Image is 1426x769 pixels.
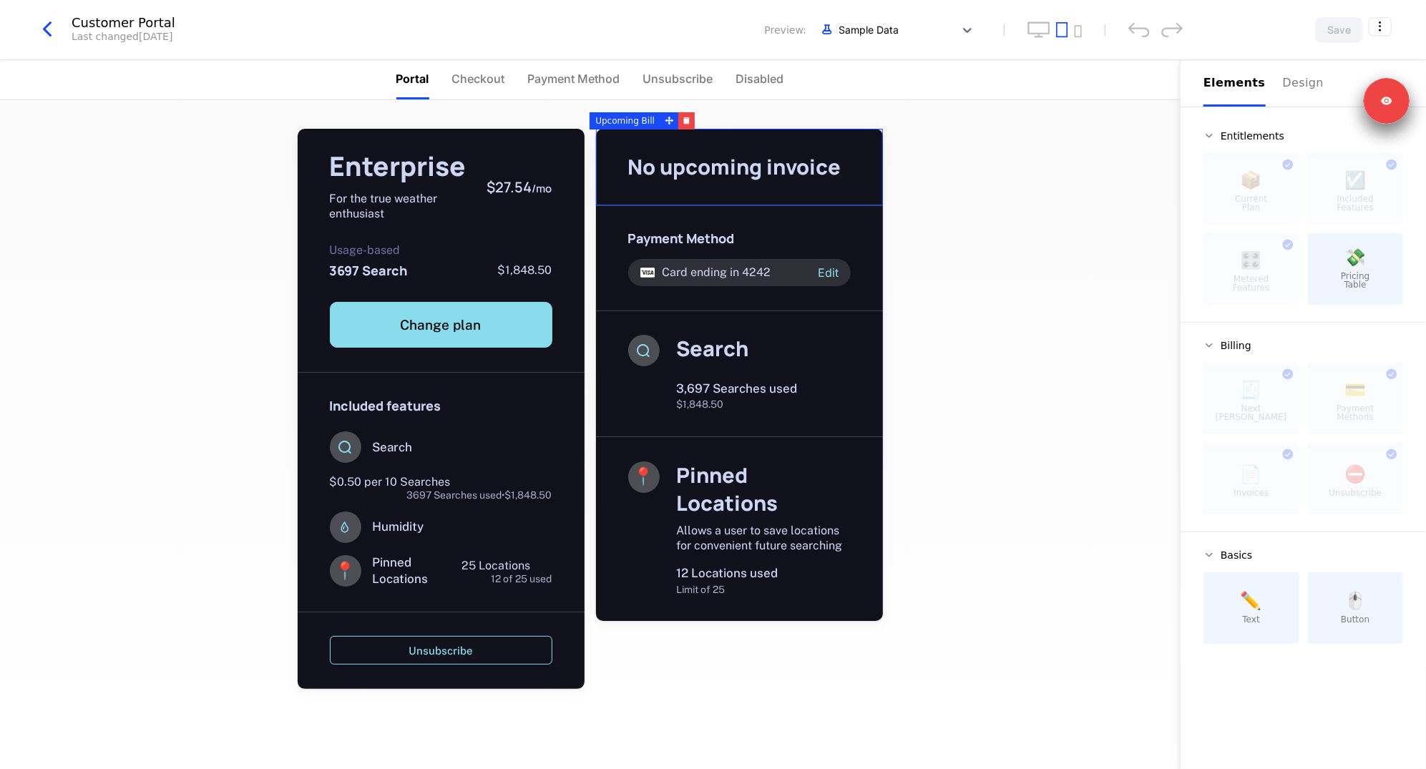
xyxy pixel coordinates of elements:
[628,230,735,247] span: Payment Method
[628,461,660,493] span: 📍
[743,265,771,279] span: 4242
[1243,615,1260,624] span: Text
[1283,74,1329,92] div: Design
[330,636,552,665] button: Unsubscribe
[452,70,505,87] span: Checkout
[330,475,451,489] span: $0.50 per 10 Searches
[677,381,798,396] span: 3,697 Searches used
[1344,592,1366,609] span: 🖱️
[590,112,660,129] div: Upcoming Bill
[330,262,408,279] span: 3697 Search
[1203,60,1403,107] div: Choose Sub Page
[677,398,724,410] span: $1,848.50
[643,70,713,87] span: Unsubscribe
[1128,22,1150,37] div: undo
[628,152,841,181] span: No upcoming invoice
[330,302,552,348] button: Change plan
[72,29,172,44] div: Last changed [DATE]
[407,490,552,500] span: 3697 Searches used • $1,848.50
[528,70,620,87] span: Payment Method
[330,431,361,463] i: search
[330,191,476,222] span: For the true weather enthusiast
[396,70,429,87] span: Portal
[373,519,424,535] span: Humidity
[330,245,552,256] span: Usage-based
[736,70,784,87] span: Disabled
[330,555,361,587] span: 📍
[1341,615,1369,624] span: Button
[1344,249,1366,266] span: 💸
[628,335,660,366] i: search
[330,511,361,543] i: water-drop
[532,181,552,196] sub: / mo
[677,584,726,595] span: Limit of 25
[1221,550,1252,560] span: Basics
[1315,17,1363,43] button: Save
[1161,22,1183,37] div: redo
[492,574,552,584] span: 12 of 25 used
[498,263,552,278] span: $1,848.50
[1027,21,1050,38] button: desktop
[330,153,476,180] span: Enterprise
[1221,341,1251,351] span: Billing
[462,559,530,572] span: 25 Locations
[677,461,778,517] span: Pinned Locations
[72,16,175,29] div: Customer Portal
[1341,272,1369,289] span: Pricing Table
[373,439,413,456] span: Search
[1074,25,1082,38] button: mobile
[663,265,740,279] span: Card ending in
[1369,17,1392,36] button: Select action
[677,524,843,553] span: Allows a user to save locations for convenient future searching
[765,23,806,37] span: Preview:
[1241,592,1262,609] span: ✏️
[640,264,657,281] i: visa
[1056,21,1068,38] button: tablet
[1203,74,1266,92] div: Elements
[677,334,749,363] span: Search
[1221,131,1284,141] span: Entitlements
[330,397,441,414] span: Included features
[373,554,451,587] span: Pinned Locations
[819,267,839,278] span: Edit
[487,177,532,197] span: $27.54
[677,566,778,580] span: 12 Locations used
